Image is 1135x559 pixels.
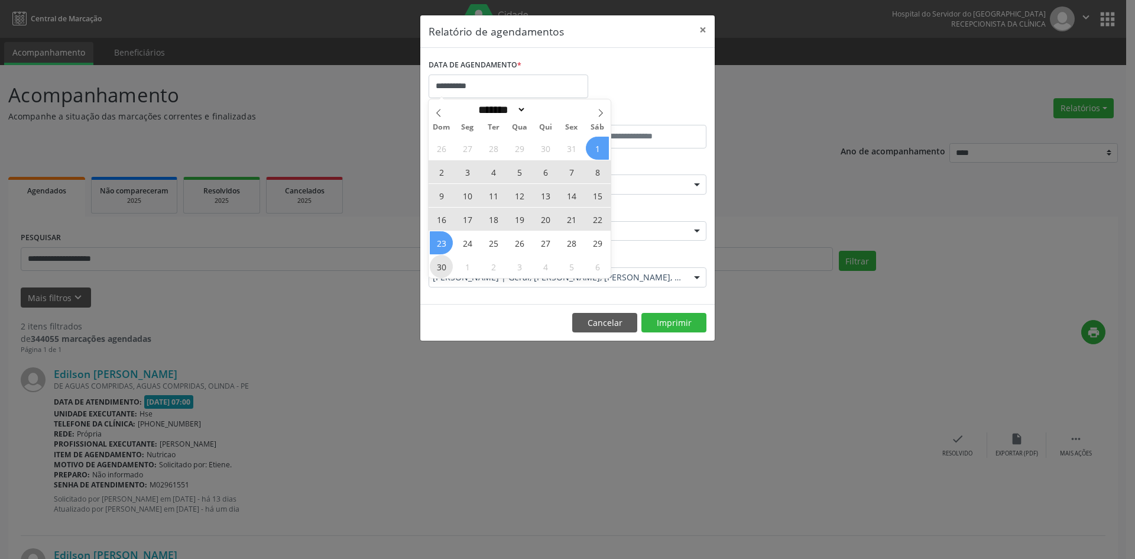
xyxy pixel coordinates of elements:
[508,255,531,278] span: Dezembro 3, 2025
[691,15,715,44] button: Close
[586,208,609,231] span: Novembro 22, 2025
[534,137,557,160] span: Outubro 30, 2025
[508,160,531,183] span: Novembro 5, 2025
[456,137,479,160] span: Outubro 27, 2025
[534,184,557,207] span: Novembro 13, 2025
[641,313,706,333] button: Imprimir
[430,160,453,183] span: Novembro 2, 2025
[586,231,609,254] span: Novembro 29, 2025
[586,137,609,160] span: Novembro 1, 2025
[533,124,559,131] span: Qui
[482,208,505,231] span: Novembro 18, 2025
[429,56,521,75] label: DATA DE AGENDAMENTO
[534,208,557,231] span: Novembro 20, 2025
[456,231,479,254] span: Novembro 24, 2025
[560,160,583,183] span: Novembro 7, 2025
[429,24,564,39] h5: Relatório de agendamentos
[560,231,583,254] span: Novembro 28, 2025
[560,184,583,207] span: Novembro 14, 2025
[456,184,479,207] span: Novembro 10, 2025
[429,124,455,131] span: Dom
[586,160,609,183] span: Novembro 8, 2025
[482,255,505,278] span: Dezembro 2, 2025
[481,124,507,131] span: Ter
[507,124,533,131] span: Qua
[526,104,565,116] input: Year
[586,184,609,207] span: Novembro 15, 2025
[482,137,505,160] span: Outubro 28, 2025
[508,184,531,207] span: Novembro 12, 2025
[430,137,453,160] span: Outubro 26, 2025
[559,124,585,131] span: Sex
[430,184,453,207] span: Novembro 9, 2025
[570,106,706,125] label: ATÉ
[482,160,505,183] span: Novembro 4, 2025
[508,208,531,231] span: Novembro 19, 2025
[534,231,557,254] span: Novembro 27, 2025
[585,124,611,131] span: Sáb
[430,231,453,254] span: Novembro 23, 2025
[508,137,531,160] span: Outubro 29, 2025
[456,160,479,183] span: Novembro 3, 2025
[482,184,505,207] span: Novembro 11, 2025
[474,104,526,116] select: Month
[456,255,479,278] span: Dezembro 1, 2025
[430,208,453,231] span: Novembro 16, 2025
[482,231,505,254] span: Novembro 25, 2025
[560,137,583,160] span: Outubro 31, 2025
[534,255,557,278] span: Dezembro 4, 2025
[508,231,531,254] span: Novembro 26, 2025
[455,124,481,131] span: Seg
[586,255,609,278] span: Dezembro 6, 2025
[560,208,583,231] span: Novembro 21, 2025
[572,313,637,333] button: Cancelar
[534,160,557,183] span: Novembro 6, 2025
[456,208,479,231] span: Novembro 17, 2025
[430,255,453,278] span: Novembro 30, 2025
[560,255,583,278] span: Dezembro 5, 2025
